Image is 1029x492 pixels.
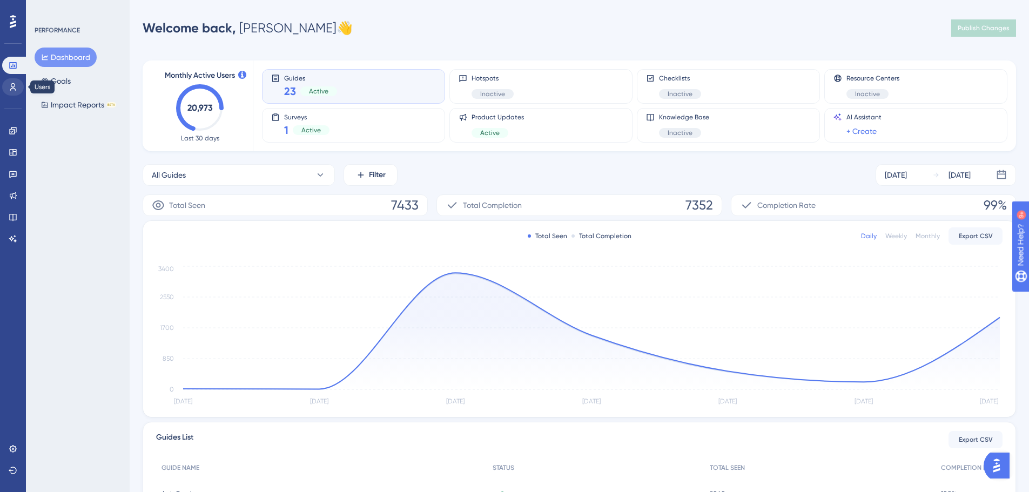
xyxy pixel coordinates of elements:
[757,199,816,212] span: Completion Rate
[846,113,882,122] span: AI Assistant
[163,355,174,362] tspan: 850
[480,129,500,137] span: Active
[170,386,174,393] tspan: 0
[846,74,899,83] span: Resource Centers
[181,134,219,143] span: Last 30 days
[668,90,692,98] span: Inactive
[25,3,68,16] span: Need Help?
[152,169,186,181] span: All Guides
[143,164,335,186] button: All Guides
[446,397,465,405] tspan: [DATE]
[480,90,505,98] span: Inactive
[160,324,174,332] tspan: 1700
[143,20,236,36] span: Welcome back,
[959,232,993,240] span: Export CSV
[310,397,328,405] tspan: [DATE]
[855,90,880,98] span: Inactive
[369,169,386,181] span: Filter
[169,199,205,212] span: Total Seen
[855,397,873,405] tspan: [DATE]
[949,431,1003,448] button: Export CSV
[156,431,193,448] span: Guides List
[165,69,235,82] span: Monthly Active Users
[391,197,419,214] span: 7433
[160,293,174,301] tspan: 2550
[659,113,709,122] span: Knowledge Base
[958,24,1010,32] span: Publish Changes
[885,232,907,240] div: Weekly
[143,19,353,37] div: [PERSON_NAME] 👋
[284,123,288,138] span: 1
[493,463,514,472] span: STATUS
[35,48,97,67] button: Dashboard
[980,397,998,405] tspan: [DATE]
[949,169,971,181] div: [DATE]
[73,5,80,14] div: 9+
[472,113,524,122] span: Product Updates
[861,232,877,240] div: Daily
[284,113,329,120] span: Surveys
[344,164,398,186] button: Filter
[106,102,116,107] div: BETA
[187,103,213,113] text: 20,973
[284,74,337,82] span: Guides
[951,19,1016,37] button: Publish Changes
[582,397,601,405] tspan: [DATE]
[984,449,1016,482] iframe: UserGuiding AI Assistant Launcher
[959,435,993,444] span: Export CSV
[718,397,737,405] tspan: [DATE]
[685,197,713,214] span: 7352
[659,74,701,83] span: Checklists
[916,232,940,240] div: Monthly
[35,95,123,114] button: Impact ReportsBETA
[885,169,907,181] div: [DATE]
[571,232,631,240] div: Total Completion
[984,197,1007,214] span: 99%
[301,126,321,134] span: Active
[35,71,77,91] button: Goals
[846,125,877,138] a: + Create
[158,265,174,273] tspan: 3400
[668,129,692,137] span: Inactive
[463,199,522,212] span: Total Completion
[941,463,997,472] span: COMPLETION RATE
[472,74,514,83] span: Hotspots
[174,397,192,405] tspan: [DATE]
[528,232,567,240] div: Total Seen
[710,463,745,472] span: TOTAL SEEN
[35,26,80,35] div: PERFORMANCE
[949,227,1003,245] button: Export CSV
[162,463,199,472] span: GUIDE NAME
[309,87,328,96] span: Active
[284,84,296,99] span: 23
